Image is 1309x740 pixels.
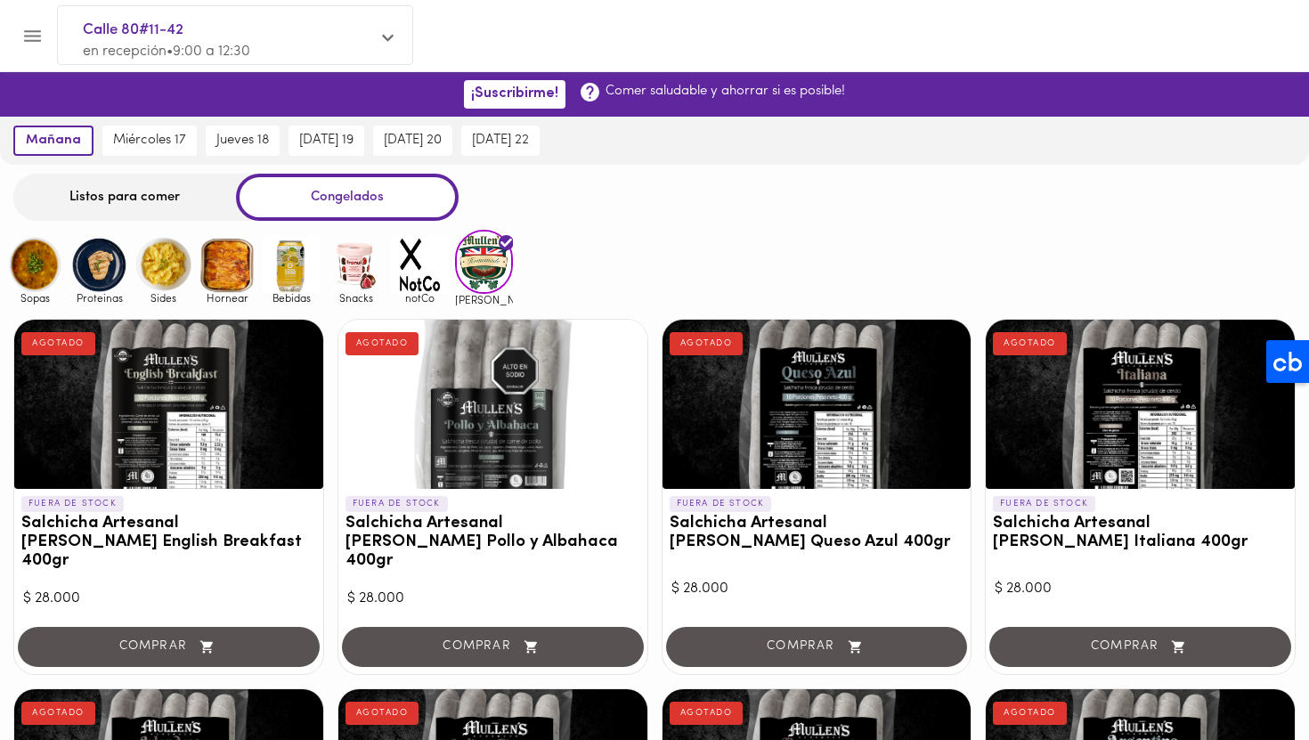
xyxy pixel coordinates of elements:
[21,702,95,725] div: AGOTADO
[346,496,448,512] p: FUERA DE STOCK
[346,515,640,571] h3: Salchicha Artesanal [PERSON_NAME] Pollo y Albahaca 400gr
[83,19,370,42] span: Calle 80#11-42
[327,236,385,294] img: Snacks
[299,133,354,149] span: [DATE] 19
[206,126,280,156] button: jueves 18
[671,579,963,599] div: $ 28.000
[391,236,449,294] img: notCo
[23,589,314,609] div: $ 28.000
[338,320,647,489] div: Salchicha Artesanal Mullens Pollo y Albahaca 400gr
[14,320,323,489] div: Salchicha Artesanal Mullens English Breakfast 400gr
[464,80,565,108] button: ¡Suscribirme!
[993,702,1067,725] div: AGOTADO
[993,496,1095,512] p: FUERA DE STOCK
[384,133,442,149] span: [DATE] 20
[995,579,1286,599] div: $ 28.000
[455,294,513,305] span: [PERSON_NAME]
[472,133,529,149] span: [DATE] 22
[346,332,419,355] div: AGOTADO
[670,332,744,355] div: AGOTADO
[199,292,256,304] span: Hornear
[21,332,95,355] div: AGOTADO
[6,236,64,294] img: Sopas
[199,236,256,294] img: Hornear
[236,174,459,221] div: Congelados
[461,126,540,156] button: [DATE] 22
[11,14,54,58] button: Menu
[83,45,250,59] span: en recepción • 9:00 a 12:30
[373,126,452,156] button: [DATE] 20
[347,589,638,609] div: $ 28.000
[70,292,128,304] span: Proteinas
[346,702,419,725] div: AGOTADO
[670,515,964,552] h3: Salchicha Artesanal [PERSON_NAME] Queso Azul 400gr
[134,292,192,304] span: Sides
[216,133,269,149] span: jueves 18
[102,126,197,156] button: miércoles 17
[6,292,64,304] span: Sopas
[327,292,385,304] span: Snacks
[13,126,93,156] button: mañana
[993,332,1067,355] div: AGOTADO
[993,515,1288,552] h3: Salchicha Artesanal [PERSON_NAME] Italiana 400gr
[455,230,513,293] img: mullens
[1206,637,1291,722] iframe: Messagebird Livechat Widget
[471,85,558,102] span: ¡Suscribirme!
[13,174,236,221] div: Listos para comer
[606,82,845,101] p: Comer saludable y ahorrar si es posible!
[263,292,321,304] span: Bebidas
[113,133,186,149] span: miércoles 17
[670,496,772,512] p: FUERA DE STOCK
[26,133,81,149] span: mañana
[289,126,364,156] button: [DATE] 19
[21,496,124,512] p: FUERA DE STOCK
[663,320,972,489] div: Salchicha Artesanal Mullens Queso Azul 400gr
[21,515,316,571] h3: Salchicha Artesanal [PERSON_NAME] English Breakfast 400gr
[134,236,192,294] img: Sides
[263,236,321,294] img: Bebidas
[670,702,744,725] div: AGOTADO
[986,320,1295,489] div: Salchicha Artesanal Mullens Italiana 400gr
[70,236,128,294] img: Proteinas
[391,292,449,304] span: notCo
